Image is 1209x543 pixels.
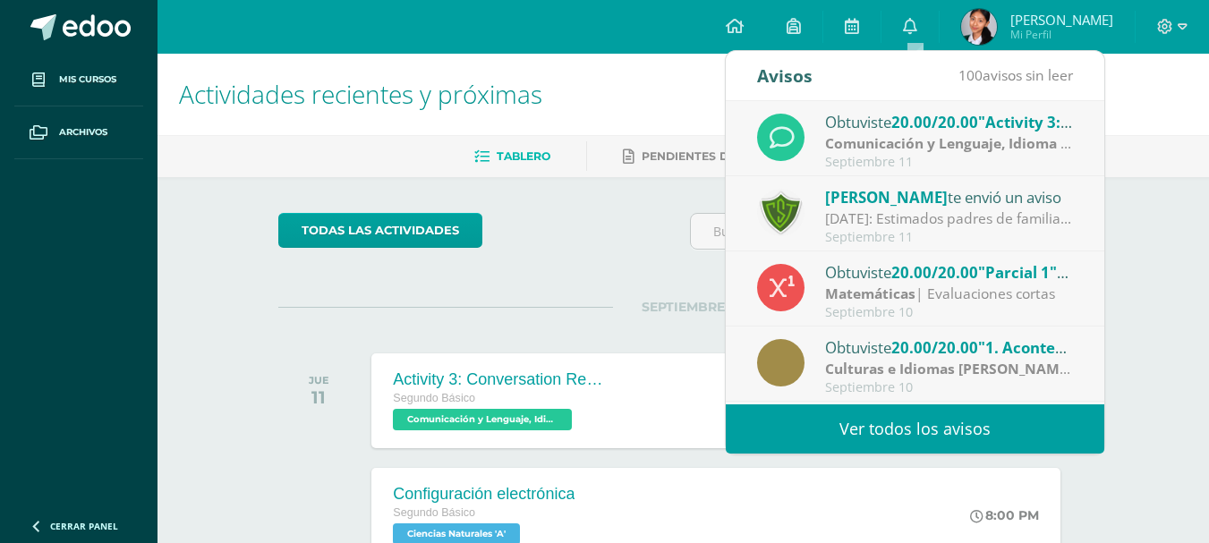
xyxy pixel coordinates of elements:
[393,370,608,389] div: Activity 3: Conversation Reporting a crime
[309,374,329,386] div: JUE
[393,485,575,504] div: Configuración electrónica
[825,359,1201,378] strong: Culturas e Idiomas [PERSON_NAME] y [PERSON_NAME]
[825,230,1074,245] div: Septiembre 11
[393,409,572,430] span: Comunicación y Lenguaje, Idioma Extranjero 'A'
[825,260,1074,284] div: Obtuviste en
[757,189,805,236] img: c7e4502288b633c389763cda5c4117dc.png
[1010,11,1113,29] span: [PERSON_NAME]
[825,133,1074,154] div: | Evaluation Activities
[613,299,753,315] span: SEPTIEMBRE
[393,392,475,404] span: Segundo Básico
[497,149,550,163] span: Tablero
[59,72,116,87] span: Mis cursos
[757,51,813,100] div: Avisos
[958,65,1073,85] span: avisos sin leer
[642,149,795,163] span: Pendientes de entrega
[961,9,997,45] img: 42ab4002cb005b0e14d95ee6bfde933a.png
[891,262,978,283] span: 20.00/20.00
[970,507,1039,523] div: 8:00 PM
[978,262,1069,283] span: "Parcial 1"
[623,142,795,171] a: Pendientes de entrega
[393,506,475,519] span: Segundo Básico
[825,208,1074,229] div: VIERNES 12 DE SEPTIEMBRE: Estimados padres de familia: Se les informa que el día viernes 12 de se...
[50,520,118,532] span: Cerrar panel
[1010,27,1113,42] span: Mi Perfil
[825,305,1074,320] div: Septiembre 10
[309,386,329,408] div: 11
[691,214,1087,249] input: Busca una actividad próxima aquí...
[14,54,143,106] a: Mis cursos
[825,335,1074,359] div: Obtuviste en
[825,284,1074,304] div: | Evaluaciones cortas
[825,185,1074,208] div: te envió un aviso
[726,404,1104,454] a: Ver todos los avisos
[891,112,978,132] span: 20.00/20.00
[825,110,1074,133] div: Obtuviste en
[278,213,482,248] a: todas las Actividades
[474,142,550,171] a: Tablero
[825,187,948,208] span: [PERSON_NAME]
[179,77,542,111] span: Actividades recientes y próximas
[825,133,1134,153] strong: Comunicación y Lenguaje, Idioma Extranjero
[825,284,915,303] strong: Matemáticas
[14,106,143,159] a: Archivos
[891,337,978,358] span: 20.00/20.00
[825,380,1074,395] div: Septiembre 10
[958,65,983,85] span: 100
[825,359,1074,379] div: | 100%
[59,125,107,140] span: Archivos
[825,155,1074,170] div: Septiembre 11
